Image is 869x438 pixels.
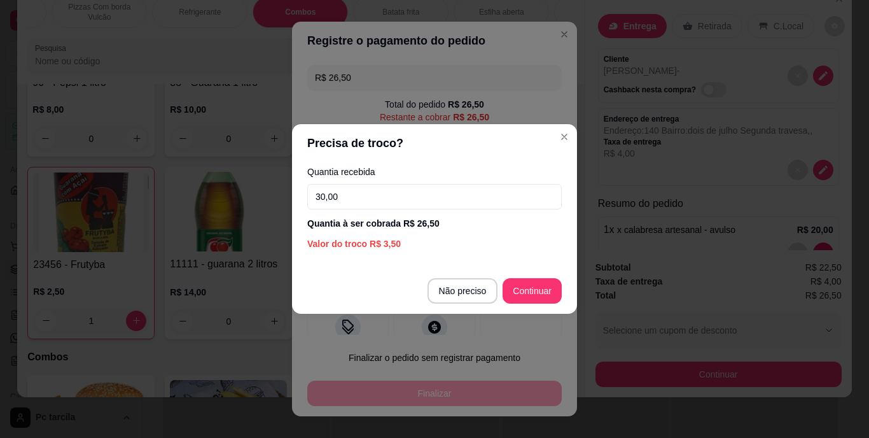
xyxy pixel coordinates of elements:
button: Close [554,127,574,147]
div: Quantia à ser cobrada R$ 26,50 [307,217,562,230]
label: Quantia recebida [307,167,562,176]
header: Precisa de troco? [292,124,577,162]
button: Continuar [503,278,562,304]
button: Não preciso [428,278,498,304]
div: Valor do troco R$ 3,50 [307,237,562,250]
